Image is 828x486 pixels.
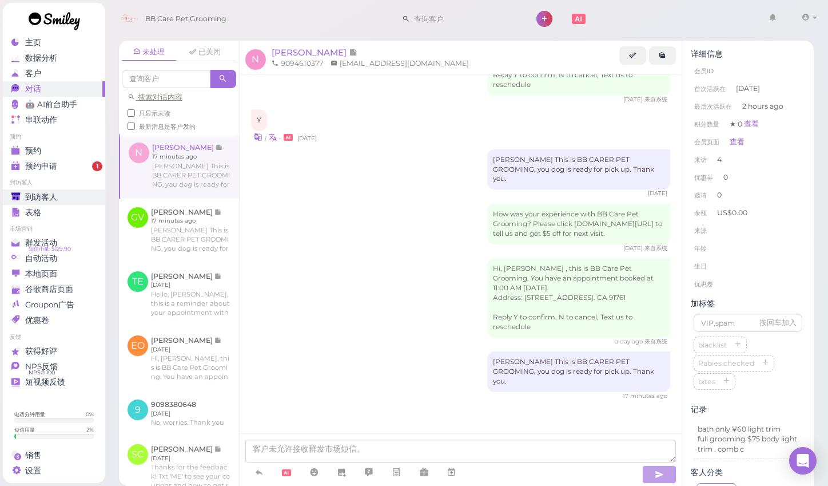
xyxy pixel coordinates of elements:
[694,173,713,181] span: 优惠券
[3,333,105,341] li: 反馈
[3,35,105,50] a: 主页
[272,47,357,58] a: [PERSON_NAME]
[623,392,667,400] span: 09/04/2025 12:28pm
[272,47,349,58] span: [PERSON_NAME]
[269,58,326,69] li: 9094610377
[139,109,170,117] span: 只显示未读
[3,133,105,141] li: 预约
[3,189,105,205] a: 到访客人
[3,297,105,313] a: Groupon广告
[717,208,747,217] span: US$0.00
[487,258,670,338] div: Hi, [PERSON_NAME] , this is BB Care Pet Grooming. You have an appointment booked at 11:00 AM [DAT...
[25,238,57,248] span: 群发活动
[644,338,667,345] span: 来自系统
[3,50,105,66] a: 数据分析
[694,314,802,332] input: VIP,spam
[691,468,805,477] div: 客人分类
[139,123,196,131] span: 最新消息是客户发的
[25,115,57,125] span: 串联动作
[694,156,707,164] span: 来访
[3,313,105,328] a: 优惠卷
[128,123,135,130] input: 最新消息是客户发的
[696,377,718,386] span: bites
[694,85,726,93] span: 首次活跃在
[789,447,817,475] div: Open Intercom Messenger
[328,58,472,69] li: [EMAIL_ADDRESS][DOMAIN_NAME]
[251,109,267,131] div: Y
[29,244,71,254] span: 短信币量: $129.90
[25,362,58,372] span: NPS反馈
[3,235,105,251] a: 群发活动 短信币量: $129.90
[691,49,805,59] div: 详细信息
[691,186,805,204] li: 0
[3,205,105,220] a: 表格
[3,225,105,233] li: 市场营销
[691,151,805,169] li: 4
[178,44,233,61] a: 已关闭
[3,112,105,128] a: 串联动作
[25,254,57,263] span: 自动活动
[694,138,719,146] span: 会员页面
[3,251,105,266] a: 自动活动
[297,135,317,142] span: 08/19/2025 10:46am
[3,448,105,463] a: 销售
[644,96,667,103] span: 来自系统
[122,44,177,61] a: 未处理
[694,262,707,270] span: 生日
[759,318,797,328] div: 按回车加入
[25,377,65,387] span: 短视频反馈
[3,97,105,112] a: 🤖 AI前台助手
[696,359,757,368] span: Rabies checked
[648,189,667,197] span: 08/20/2025 02:53pm
[25,146,41,156] span: 预约
[691,168,805,187] li: 0
[25,346,57,356] span: 获得好评
[691,299,805,309] div: 加标签
[744,120,759,128] a: 查看
[623,96,644,103] span: 08/19/2025 10:45am
[25,285,73,294] span: 谷歌商店页面
[25,161,57,171] span: 预约申请
[3,66,105,81] a: 客户
[691,405,805,414] div: 记录
[92,161,102,172] span: 1
[14,410,45,418] div: 电话分钟用量
[25,208,41,218] span: 表格
[730,120,759,128] span: ★ 0
[14,426,35,433] div: 短信用量
[698,434,798,455] p: full grooming $75 body light trim . comb c
[736,84,760,94] span: [DATE]
[3,81,105,97] a: 对话
[25,269,57,279] span: 本地页面
[3,359,105,374] a: NPS反馈 NPS® 100
[128,93,182,101] a: 搜索对话内容
[615,338,644,345] span: 09/03/2025 02:15pm
[25,100,77,109] span: 🤖 AI前台助手
[25,192,57,202] span: 到访客人
[694,244,707,252] span: 年龄
[29,368,55,377] span: NPS® 100
[25,451,41,460] span: 销售
[25,84,41,94] span: 对话
[623,244,644,252] span: 08/20/2025 02:57pm
[694,120,719,128] span: 积分数量
[730,137,745,146] a: 查看
[487,149,670,190] div: [PERSON_NAME] This is BB CARER PET GROOMING, you dog is ready for pick up. Thank you.
[3,143,105,159] a: 预约
[251,131,671,143] div: •
[25,38,41,48] span: 主页
[410,10,521,28] input: 查询客户
[694,280,713,288] span: 优惠卷
[3,282,105,297] a: 谷歌商店页面
[698,424,798,434] p: bath only ¥60 light trim
[487,351,670,392] div: [PERSON_NAME] This is BB CARER PET GROOMING, you dog is ready for pick up. Thank you.
[694,209,708,217] span: 余额
[694,191,707,199] span: 邀请
[25,315,49,325] span: 优惠卷
[3,463,105,479] a: 设置
[3,179,105,187] li: 到访客人
[696,341,729,349] span: blacklist
[25,53,57,63] span: 数据分析
[3,374,105,390] a: 短视频反馈
[487,204,670,244] div: How was your experience with BB Care Pet Grooming? Please click [DOMAIN_NAME][URL] to tell us and...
